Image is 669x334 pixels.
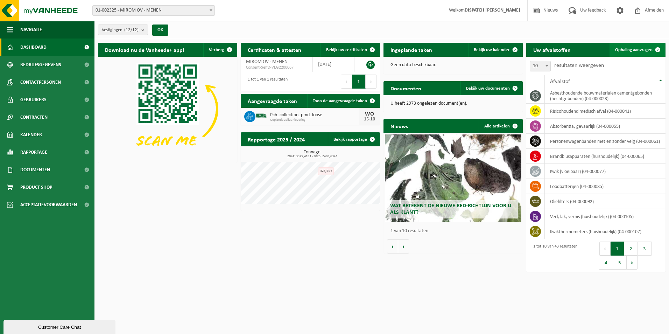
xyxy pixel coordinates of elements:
[3,319,117,334] iframe: chat widget
[545,149,666,164] td: brandblusapparaten (huishoudelijk) (04-000065)
[460,81,522,95] a: Bekijk uw documenten
[209,48,224,52] span: Verberg
[20,109,48,126] span: Contracten
[93,6,214,15] span: 01-002325 - MIROM OV - MENEN
[20,56,61,74] span: Bedrijfsgegevens
[244,155,380,158] span: 2024: 3375,418 t - 2025: 2488,634 t
[307,94,379,108] a: Toon de aangevraagde taken
[545,119,666,134] td: absorbentia, gevaarlijk (04-000055)
[390,229,519,234] p: 1 van 10 resultaten
[352,75,366,89] button: 1
[385,134,521,222] a: Wat betekent de nieuwe RED-richtlijn voor u als klant?
[318,167,334,175] div: 323,51 t
[545,194,666,209] td: oliefilters (04-000092)
[599,256,613,270] button: 4
[341,75,352,89] button: Previous
[383,119,415,133] h2: Nieuws
[20,39,47,56] span: Dashboard
[383,81,428,95] h2: Documenten
[466,86,510,91] span: Bekijk uw documenten
[241,132,312,146] h2: Rapportage 2025 / 2024
[326,48,367,52] span: Bekijk uw certificaten
[20,126,42,144] span: Kalender
[246,59,288,64] span: MIROM OV - MENEN
[545,164,666,179] td: kwik (vloeibaar) (04-000077)
[244,74,288,89] div: 1 tot 1 van 1 resultaten
[313,99,367,103] span: Toon de aangevraagde taken
[638,242,652,256] button: 3
[102,25,139,35] span: Vestigingen
[627,256,638,270] button: Next
[362,111,376,117] div: WO
[20,91,47,109] span: Gebruikers
[270,112,359,118] span: Pch_collection_pmd_loose
[526,43,578,56] h2: Uw afvalstoffen
[255,110,267,122] img: BL-SO-LV
[613,256,627,270] button: 5
[554,63,604,68] label: resultaten weergeven
[20,21,42,39] span: Navigatie
[615,48,653,52] span: Ophaling aanvragen
[124,28,139,32] count: (12/12)
[468,43,522,57] a: Bekijk uw kalender
[98,57,237,161] img: Download de VHEPlus App
[241,43,308,56] h2: Certificaten & attesten
[390,203,511,215] span: Wat betekent de nieuwe RED-richtlijn voor u als klant?
[611,242,624,256] button: 1
[244,150,380,158] h3: Tonnage
[599,242,611,256] button: Previous
[321,43,379,57] a: Bekijk uw certificaten
[545,104,666,119] td: risicohoudend medisch afval (04-000041)
[545,209,666,224] td: verf, lak, vernis (huishoudelijk) (04-000105)
[362,117,376,122] div: 15-10
[152,25,168,36] button: OK
[398,239,409,253] button: Volgende
[270,118,359,122] span: Geplande zelfaanlevering
[20,196,77,214] span: Acceptatievoorwaarden
[550,79,570,84] span: Afvalstof
[465,8,520,13] strong: DISPATCH [PERSON_NAME]
[92,5,215,16] span: 01-002325 - MIROM OV - MENEN
[387,239,398,253] button: Vorige
[545,134,666,149] td: personenwagenbanden met en zonder velg (04-000061)
[610,43,665,57] a: Ophaling aanvragen
[383,43,439,56] h2: Ingeplande taken
[530,61,550,71] span: 10
[545,179,666,194] td: loodbatterijen (04-000085)
[474,48,510,52] span: Bekijk uw kalender
[241,94,304,107] h2: Aangevraagde taken
[20,144,47,161] span: Rapportage
[366,75,376,89] button: Next
[98,25,148,35] button: Vestigingen(12/12)
[545,224,666,239] td: kwikthermometers (huishoudelijk) (04-000107)
[530,241,577,270] div: 1 tot 10 van 43 resultaten
[328,132,379,146] a: Bekijk rapportage
[20,161,50,179] span: Documenten
[20,74,61,91] span: Contactpersonen
[479,119,522,133] a: Alle artikelen
[624,242,638,256] button: 2
[390,101,516,106] p: U heeft 2973 ongelezen document(en).
[20,179,52,196] span: Product Shop
[390,63,516,68] p: Geen data beschikbaar.
[313,57,354,72] td: [DATE]
[98,43,191,56] h2: Download nu de Vanheede+ app!
[246,65,307,70] span: Consent-SelfD-VEG2200067
[203,43,237,57] button: Verberg
[545,88,666,104] td: asbesthoudende bouwmaterialen cementgebonden (hechtgebonden) (04-000023)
